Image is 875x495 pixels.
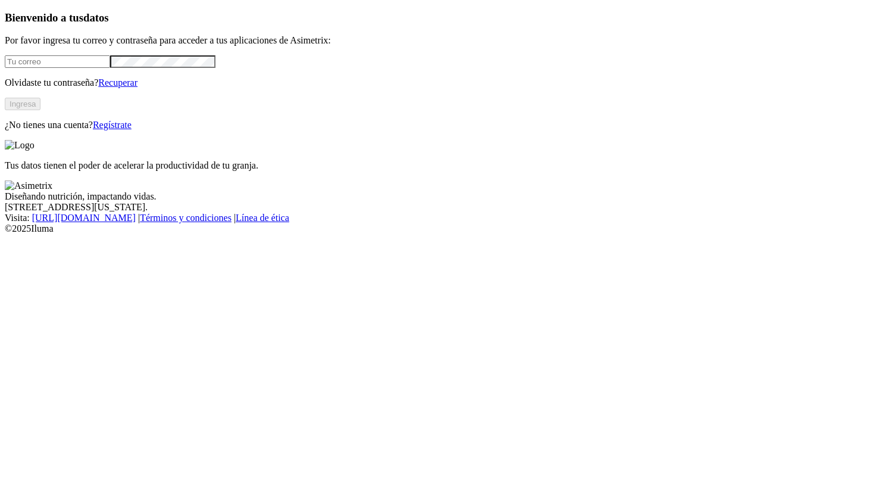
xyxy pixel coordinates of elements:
img: Logo [5,140,35,151]
div: Diseñando nutrición, impactando vidas. [5,191,870,202]
p: Tus datos tienen el poder de acelerar la productividad de tu granja. [5,160,870,171]
a: [URL][DOMAIN_NAME] [32,213,136,223]
div: Visita : | | [5,213,870,223]
a: Línea de ética [236,213,289,223]
div: [STREET_ADDRESS][US_STATE]. [5,202,870,213]
p: ¿No tienes una cuenta? [5,120,870,130]
a: Términos y condiciones [140,213,232,223]
span: datos [83,11,109,24]
p: Olvidaste tu contraseña? [5,77,870,88]
a: Regístrate [93,120,132,130]
input: Tu correo [5,55,110,68]
img: Asimetrix [5,180,52,191]
h3: Bienvenido a tus [5,11,870,24]
a: Recuperar [98,77,137,88]
button: Ingresa [5,98,40,110]
p: Por favor ingresa tu correo y contraseña para acceder a tus aplicaciones de Asimetrix: [5,35,870,46]
div: © 2025 Iluma [5,223,870,234]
